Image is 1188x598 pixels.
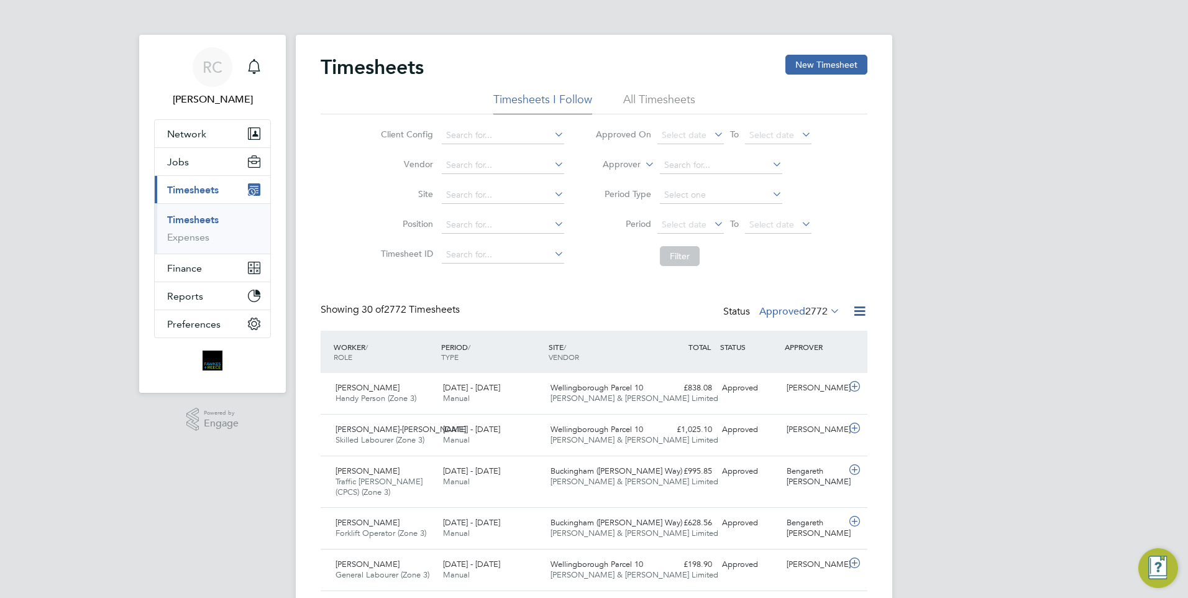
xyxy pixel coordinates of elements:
span: 30 of [362,303,384,316]
label: Client Config [377,129,433,140]
button: Finance [155,254,270,282]
span: [PERSON_NAME] [336,559,400,569]
input: Select one [660,186,782,204]
span: [PERSON_NAME] [336,382,400,393]
span: ROLE [334,352,352,362]
button: Jobs [155,148,270,175]
span: VENDOR [549,352,579,362]
button: Engage Resource Center [1138,548,1178,588]
input: Search for... [442,216,564,234]
label: Timesheet ID [377,248,433,259]
span: [DATE] - [DATE] [443,424,500,435]
li: Timesheets I Follow [493,92,592,114]
span: Select date [662,219,706,230]
span: Network [167,128,206,140]
label: Period [595,218,651,229]
span: [PERSON_NAME] [336,517,400,528]
span: RC [203,59,222,75]
span: [DATE] - [DATE] [443,559,500,569]
span: To [726,216,742,232]
span: Traffic [PERSON_NAME] (CPCS) (Zone 3) [336,476,423,497]
div: APPROVER [782,336,846,358]
span: Powered by [204,408,239,418]
a: Timesheets [167,214,219,226]
span: Jobs [167,156,189,168]
label: Vendor [377,159,433,170]
span: [DATE] - [DATE] [443,382,500,393]
div: Showing [321,303,462,316]
div: Approved [717,461,782,482]
span: [PERSON_NAME] & [PERSON_NAME] Limited [551,476,718,487]
span: 2772 [805,305,828,318]
span: Forklift Operator (Zone 3) [336,528,426,538]
a: Expenses [167,231,209,243]
div: Status [723,303,843,321]
div: [PERSON_NAME] [782,378,846,398]
input: Search for... [442,127,564,144]
label: Approver [585,159,641,171]
input: Search for... [442,246,564,264]
button: Reports [155,282,270,310]
span: Engage [204,418,239,429]
div: Approved [717,513,782,533]
div: Approved [717,554,782,575]
span: Manual [443,476,470,487]
span: Select date [749,219,794,230]
div: £628.56 [652,513,717,533]
div: SITE [546,336,653,368]
button: Filter [660,246,700,266]
span: / [564,342,566,352]
span: Robyn Clarke [154,92,271,107]
span: Manual [443,435,470,445]
div: £198.90 [652,554,717,575]
span: Manual [443,528,470,538]
span: Manual [443,393,470,403]
input: Search for... [442,186,564,204]
span: Wellingborough Parcel 10 [551,382,643,393]
span: General Labourer (Zone 3) [336,569,429,580]
a: RC[PERSON_NAME] [154,47,271,107]
span: 2772 Timesheets [362,303,460,316]
label: Position [377,218,433,229]
div: PERIOD [438,336,546,368]
h2: Timesheets [321,55,424,80]
span: Select date [662,129,706,140]
span: [PERSON_NAME]-[PERSON_NAME] [336,424,466,435]
div: Approved [717,378,782,398]
span: TOTAL [688,342,711,352]
span: To [726,126,742,142]
input: Search for... [442,157,564,174]
div: £995.85 [652,461,717,482]
span: Timesheets [167,184,219,196]
button: Network [155,120,270,147]
span: Wellingborough Parcel 10 [551,559,643,569]
span: TYPE [441,352,459,362]
a: Powered byEngage [186,408,239,431]
span: [PERSON_NAME] & [PERSON_NAME] Limited [551,569,718,580]
div: [PERSON_NAME] [782,554,846,575]
span: Buckingham ([PERSON_NAME] Way) [551,517,682,528]
span: [DATE] - [DATE] [443,517,500,528]
span: [PERSON_NAME] & [PERSON_NAME] Limited [551,528,718,538]
span: Buckingham ([PERSON_NAME] Way) [551,466,682,476]
span: / [365,342,368,352]
span: [PERSON_NAME] [336,466,400,476]
div: Timesheets [155,203,270,254]
span: Finance [167,262,202,274]
div: Approved [717,420,782,440]
button: Preferences [155,310,270,338]
button: New Timesheet [785,55,867,75]
span: [PERSON_NAME] & [PERSON_NAME] Limited [551,393,718,403]
span: Handy Person (Zone 3) [336,393,416,403]
div: £1,025.10 [652,420,717,440]
input: Search for... [660,157,782,174]
label: Approved [759,305,840,318]
span: / [468,342,470,352]
span: Reports [167,290,203,302]
div: £838.08 [652,378,717,398]
label: Approved On [595,129,651,140]
nav: Main navigation [139,35,286,393]
div: WORKER [331,336,438,368]
div: STATUS [717,336,782,358]
div: [PERSON_NAME] [782,420,846,440]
